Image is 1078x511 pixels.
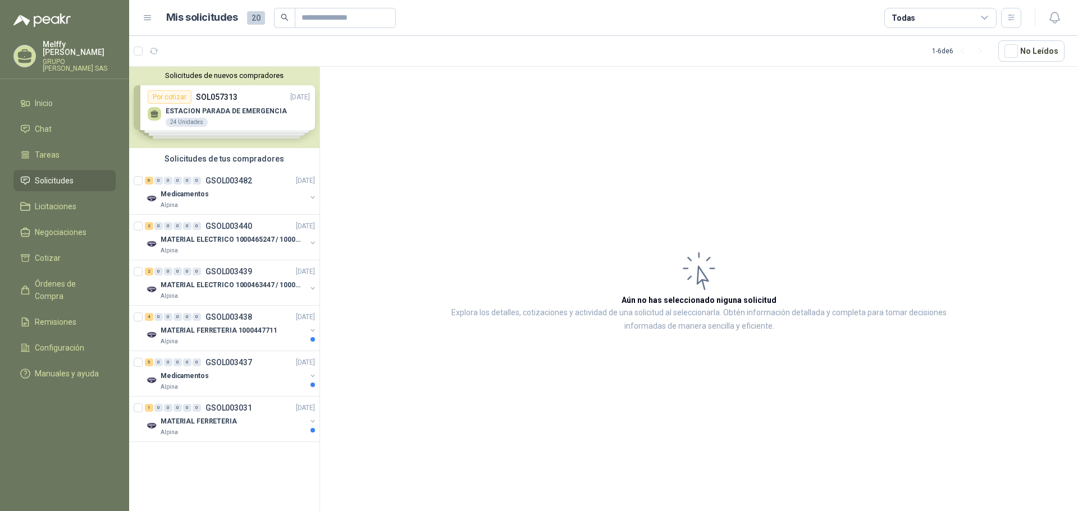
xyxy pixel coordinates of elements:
[432,306,966,333] p: Explora los detalles, cotizaciones y actividad de una solicitud al seleccionarla. Obtén informaci...
[173,404,182,412] div: 0
[161,189,209,200] p: Medicamentos
[281,13,289,21] span: search
[296,403,315,413] p: [DATE]
[164,268,172,275] div: 0
[154,177,163,185] div: 0
[145,313,153,321] div: 4
[193,268,201,275] div: 0
[193,404,201,412] div: 0
[13,13,71,27] img: Logo peakr
[173,177,182,185] div: 0
[35,174,74,187] span: Solicitudes
[205,177,252,185] p: GSOL003482
[183,177,191,185] div: 0
[161,201,178,210] p: Alpina
[13,170,116,191] a: Solicitudes
[145,374,158,387] img: Company Logo
[164,222,172,230] div: 0
[161,383,178,392] p: Alpina
[173,358,182,366] div: 0
[247,11,265,25] span: 20
[129,148,319,169] div: Solicitudes de tus compradores
[154,268,163,275] div: 0
[161,371,209,381] p: Medicamentos
[296,266,315,277] p: [DATE]
[145,310,317,346] a: 4 0 0 0 0 0 GSOL003438[DATE] Company LogoMATERIAL FERRETERIA 1000447711Alpina
[205,222,252,230] p: GSOL003440
[205,404,252,412] p: GSOL003031
[13,222,116,243] a: Negociaciones
[43,58,116,72] p: GRUPO [PERSON_NAME] SAS
[932,42,989,60] div: 1 - 6 de 6
[35,252,61,264] span: Cotizar
[145,404,153,412] div: 1
[145,401,317,437] a: 1 0 0 0 0 0 GSOL003031[DATE] Company LogoMATERIAL FERRETERIAAlpina
[13,118,116,140] a: Chat
[145,219,317,255] a: 2 0 0 0 0 0 GSOL003440[DATE] Company LogoMATERIAL ELECTRICO 1000465247 / 1000466995Alpina
[296,221,315,232] p: [DATE]
[622,294,776,306] h3: Aún no has seleccionado niguna solicitud
[154,358,163,366] div: 0
[183,358,191,366] div: 0
[154,313,163,321] div: 0
[145,358,153,366] div: 5
[13,144,116,165] a: Tareas
[161,280,300,291] p: MATERIAL ELECTRICO 1000463447 / 1000465800
[13,363,116,384] a: Manuales y ayuda
[35,342,84,354] span: Configuración
[205,268,252,275] p: GSOL003439
[164,313,172,321] div: 0
[35,149,60,161] span: Tareas
[145,222,153,230] div: 2
[154,222,163,230] div: 0
[161,325,277,336] p: MATERIAL FERRETERIA 1000447711
[164,404,172,412] div: 0
[145,177,153,185] div: 6
[193,358,201,366] div: 0
[35,278,105,302] span: Órdenes de Compra
[145,356,317,392] a: 5 0 0 0 0 0 GSOL003437[DATE] Company LogoMedicamentosAlpina
[145,419,158,432] img: Company Logo
[161,292,178,301] p: Alpina
[193,177,201,185] div: 0
[296,312,315,323] p: [DATE]
[161,416,237,427] p: MATERIAL FERRETERIA
[173,268,182,275] div: 0
[13,273,116,307] a: Órdenes de Compra
[183,404,191,412] div: 0
[164,358,172,366] div: 0
[154,404,163,412] div: 0
[296,357,315,368] p: [DATE]
[145,328,158,342] img: Company Logo
[35,97,53,109] span: Inicio
[145,237,158,251] img: Company Logo
[183,313,191,321] div: 0
[13,311,116,333] a: Remisiones
[161,246,178,255] p: Alpina
[205,313,252,321] p: GSOL003438
[145,268,153,275] div: 2
[193,222,201,230] div: 0
[35,200,76,213] span: Licitaciones
[35,226,86,238] span: Negociaciones
[193,313,201,321] div: 0
[43,40,116,56] p: Melffy [PERSON_NAME]
[145,192,158,205] img: Company Logo
[205,358,252,366] p: GSOL003437
[892,12,915,24] div: Todas
[134,71,315,80] button: Solicitudes de nuevos compradores
[13,93,116,114] a: Inicio
[173,313,182,321] div: 0
[145,265,317,301] a: 2 0 0 0 0 0 GSOL003439[DATE] Company LogoMATERIAL ELECTRICO 1000463447 / 1000465800Alpina
[35,367,99,380] span: Manuales y ayuda
[35,123,52,135] span: Chat
[164,177,172,185] div: 0
[161,337,178,346] p: Alpina
[13,337,116,358] a: Configuración
[145,283,158,296] img: Company Logo
[183,222,191,230] div: 0
[183,268,191,275] div: 0
[166,10,238,26] h1: Mis solicitudes
[173,222,182,230] div: 0
[13,196,116,217] a: Licitaciones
